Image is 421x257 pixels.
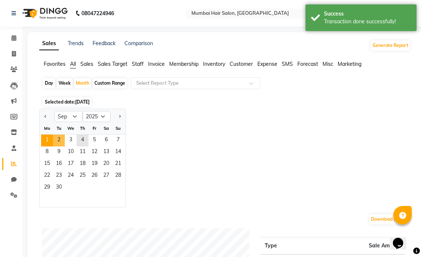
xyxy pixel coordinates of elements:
div: Wednesday, September 3, 2025 [65,135,77,146]
button: Next month [117,111,123,122]
button: Download PDF [369,214,404,224]
span: Marketing [338,61,361,67]
div: Wednesday, September 24, 2025 [65,170,77,182]
div: Thursday, September 4, 2025 [77,135,88,146]
img: logo [19,3,70,24]
span: 16 [53,158,65,170]
span: 12 [88,146,100,158]
div: Sa [100,122,112,134]
span: 28 [112,170,124,182]
span: 19 [88,158,100,170]
div: Tuesday, September 2, 2025 [53,135,65,146]
div: Week [57,78,73,88]
span: 18 [77,158,88,170]
span: 5 [88,135,100,146]
div: Monday, September 1, 2025 [41,135,53,146]
div: Tuesday, September 23, 2025 [53,170,65,182]
span: Invoice [148,61,165,67]
span: 15 [41,158,53,170]
span: Inventory [203,61,225,67]
span: Sales Target [98,61,127,67]
div: Tuesday, September 16, 2025 [53,158,65,170]
span: 9 [53,146,65,158]
span: 20 [100,158,112,170]
span: 17 [65,158,77,170]
span: 13 [100,146,112,158]
span: 4 [77,135,88,146]
div: Monday, September 22, 2025 [41,170,53,182]
span: 29 [41,182,53,194]
a: Comparison [124,40,153,47]
span: Forecast [297,61,318,67]
select: Select year [83,111,111,122]
span: Expense [257,61,277,67]
div: Saturday, September 27, 2025 [100,170,112,182]
span: 14 [112,146,124,158]
div: Tu [53,122,65,134]
span: 23 [53,170,65,182]
div: Day [43,78,55,88]
div: Sunday, September 28, 2025 [112,170,124,182]
div: Saturday, September 13, 2025 [100,146,112,158]
div: Th [77,122,88,134]
span: 6 [100,135,112,146]
div: Thursday, September 11, 2025 [77,146,88,158]
div: Monday, September 29, 2025 [41,182,53,194]
button: Previous month [43,111,49,122]
div: Monday, September 8, 2025 [41,146,53,158]
span: Selected date: [43,97,91,106]
span: SMS [282,61,293,67]
div: We [65,122,77,134]
span: 1 [41,135,53,146]
div: Friday, September 26, 2025 [88,170,100,182]
div: Custom Range [93,78,127,88]
span: 27 [100,170,112,182]
div: Month [74,78,91,88]
span: 22 [41,170,53,182]
span: 2 [53,135,65,146]
span: [DATE] [75,99,90,105]
span: All [70,61,76,67]
a: Sales [39,37,59,50]
span: 11 [77,146,88,158]
span: Favorites [44,61,66,67]
div: Sunday, September 21, 2025 [112,158,124,170]
span: Customer [230,61,253,67]
button: Generate Report [371,40,410,51]
a: Feedback [93,40,116,47]
a: Trends [68,40,84,47]
div: Friday, September 19, 2025 [88,158,100,170]
div: Sunday, September 7, 2025 [112,135,124,146]
div: Friday, September 5, 2025 [88,135,100,146]
span: Misc [323,61,333,67]
span: 7 [112,135,124,146]
select: Select month [54,111,83,122]
div: Fr [88,122,100,134]
div: Saturday, September 6, 2025 [100,135,112,146]
div: Friday, September 12, 2025 [88,146,100,158]
div: Mo [41,122,53,134]
div: Monday, September 15, 2025 [41,158,53,170]
th: Type [260,237,333,255]
span: 24 [65,170,77,182]
b: 08047224946 [81,3,114,24]
span: 8 [41,146,53,158]
div: Sunday, September 14, 2025 [112,146,124,158]
div: Thursday, September 18, 2025 [77,158,88,170]
span: 10 [65,146,77,158]
div: Saturday, September 20, 2025 [100,158,112,170]
span: 26 [88,170,100,182]
iframe: chat widget [390,227,414,250]
div: Wednesday, September 17, 2025 [65,158,77,170]
div: Su [112,122,124,134]
div: Transaction done successfully! [324,18,411,26]
span: 30 [53,182,65,194]
div: Tuesday, September 9, 2025 [53,146,65,158]
span: 21 [112,158,124,170]
div: Thursday, September 25, 2025 [77,170,88,182]
span: Sales [80,61,93,67]
span: Membership [169,61,198,67]
span: 3 [65,135,77,146]
th: Sale Amount [333,237,405,255]
div: Tuesday, September 30, 2025 [53,182,65,194]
